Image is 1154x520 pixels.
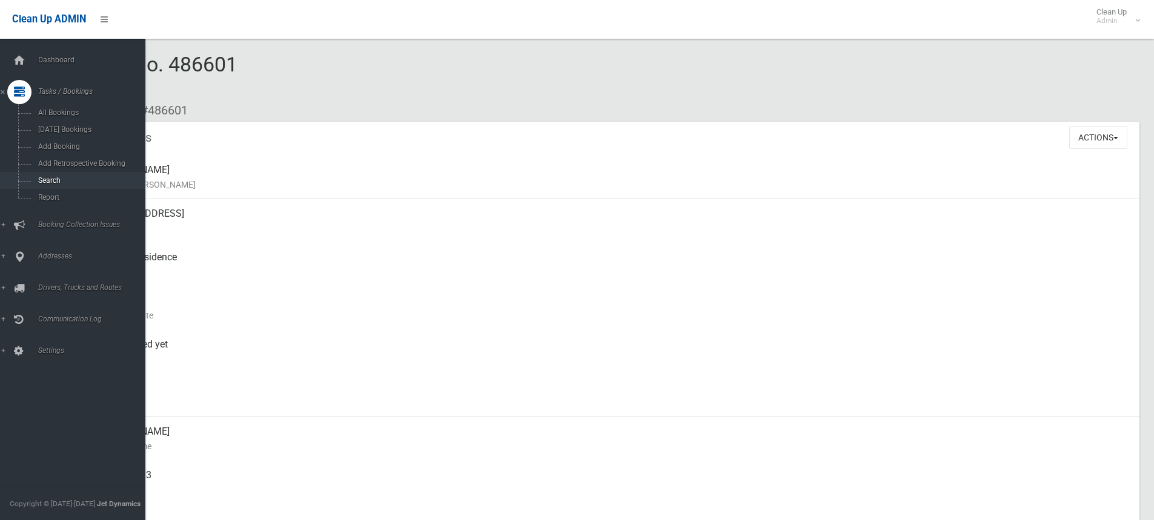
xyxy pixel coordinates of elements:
span: Settings [35,346,154,355]
div: Not collected yet [97,330,1130,374]
div: 0432285313 [97,461,1130,504]
span: Add Retrospective Booking [35,159,144,168]
span: Communication Log [35,315,154,323]
small: Name of [PERSON_NAME] [97,177,1130,192]
span: Addresses [35,252,154,260]
div: [STREET_ADDRESS] [97,199,1130,243]
span: Tasks / Bookings [35,87,154,96]
span: Booking Collection Issues [35,220,154,229]
li: #486601 [132,99,188,122]
span: Clean Up ADMIN [12,13,86,25]
span: Search [35,176,144,185]
small: Contact Name [97,439,1130,453]
small: Collection Date [97,308,1130,323]
strong: Jet Dynamics [97,499,141,508]
small: Zone [97,395,1130,410]
small: Address [97,221,1130,235]
small: Collected At [97,352,1130,366]
button: Actions [1069,127,1127,149]
span: Booking No. 486601 [53,52,237,99]
div: [DATE] [97,374,1130,417]
small: Mobile [97,482,1130,497]
span: Copyright © [DATE]-[DATE] [10,499,95,508]
span: Clean Up [1090,7,1139,25]
div: [DATE] [97,286,1130,330]
small: Pickup Point [97,265,1130,279]
div: [PERSON_NAME] [97,156,1130,199]
div: [PERSON_NAME] [97,417,1130,461]
span: Dashboard [35,56,154,64]
span: Add Booking [35,142,144,151]
span: All Bookings [35,108,144,117]
span: [DATE] Bookings [35,125,144,134]
span: Report [35,193,144,202]
span: Drivers, Trucks and Routes [35,283,154,292]
div: Front of Residence [97,243,1130,286]
small: Admin [1096,16,1127,25]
